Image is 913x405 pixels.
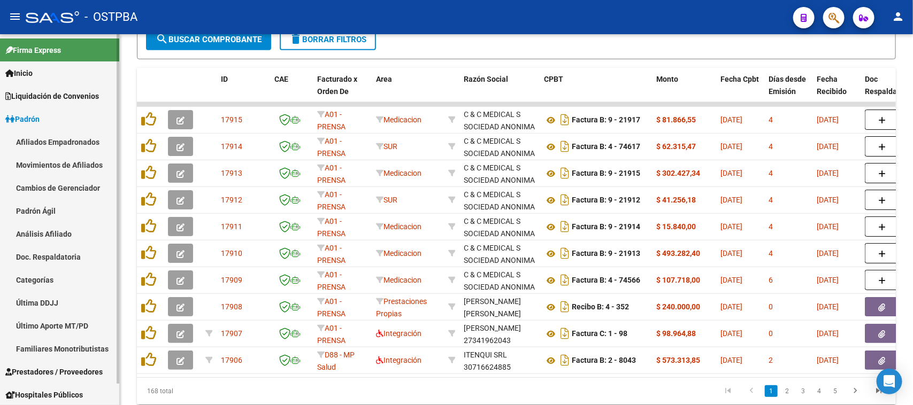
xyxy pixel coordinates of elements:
[317,351,355,371] span: D88 - MP Salud
[769,302,773,311] span: 0
[656,276,700,284] strong: $ 107.718,00
[156,33,168,45] mat-icon: search
[85,5,137,29] span: - OSTPBA
[817,276,839,284] span: [DATE]
[817,75,847,96] span: Fecha Recibido
[817,302,839,311] span: [DATE]
[464,215,535,240] div: C & C MEDICAL S SOCIEDAD ANONIMA
[779,382,795,400] li: page 2
[156,35,262,44] span: Buscar Comprobante
[813,385,826,397] a: 4
[464,75,508,83] span: Razón Social
[720,196,742,204] span: [DATE]
[558,245,572,262] i: Descargar documento
[221,142,242,151] span: 17914
[558,165,572,182] i: Descargar documento
[656,142,696,151] strong: $ 62.315,47
[572,276,640,285] strong: Factura B: 4 - 74566
[464,189,535,211] div: 30707174702
[817,249,839,258] span: [DATE]
[572,250,640,258] strong: Factura B: 9 - 21913
[656,169,700,177] strong: $ 302.427,34
[464,135,535,158] div: 30707174702
[656,356,700,364] strong: $ 573.313,85
[464,295,535,318] div: 27938701356
[572,116,640,124] strong: Factura B: 9 - 21917
[376,249,421,258] span: Medicacion
[317,297,346,318] span: A01 - PRENSA
[558,111,572,128] i: Descargar documento
[718,385,738,397] a: go to first page
[720,142,742,151] span: [DATE]
[558,218,572,235] i: Descargar documento
[146,29,271,50] button: Buscar Comprobante
[464,135,535,160] div: C & C MEDICAL S SOCIEDAD ANONIMA
[317,324,346,345] span: A01 - PRENSA
[464,295,535,332] div: [PERSON_NAME] [PERSON_NAME] [PERSON_NAME]
[656,329,696,338] strong: $ 98.964,88
[558,271,572,289] i: Descargar documento
[817,356,839,364] span: [DATE]
[464,189,535,213] div: C & C MEDICAL S SOCIEDAD ANONIMA
[827,382,843,400] li: page 5
[376,276,421,284] span: Medicacion
[558,352,572,369] i: Descargar documento
[313,68,372,115] datatable-header-cell: Facturado x Orden De
[656,75,678,83] span: Monto
[817,169,839,177] span: [DATE]
[221,75,228,83] span: ID
[656,115,696,124] strong: $ 81.866,55
[741,385,762,397] a: go to previous page
[464,108,535,133] div: C & C MEDICAL S SOCIEDAD ANONIMA
[464,349,507,361] div: ITENQUI SRL
[221,196,242,204] span: 17912
[540,68,652,115] datatable-header-cell: CPBT
[137,378,287,404] div: 168 total
[5,366,103,378] span: Prestadores / Proveedores
[720,356,742,364] span: [DATE]
[9,10,21,23] mat-icon: menu
[572,196,640,205] strong: Factura B: 9 - 21912
[716,68,764,115] datatable-header-cell: Fecha Cpbt
[376,297,427,318] span: Prestaciones Propias
[769,75,806,96] span: Días desde Emisión
[317,137,346,158] span: A01 - PRENSA
[558,325,572,342] i: Descargar documento
[289,33,302,45] mat-icon: delete
[221,276,242,284] span: 17909
[221,222,242,231] span: 17911
[464,322,521,334] div: [PERSON_NAME]
[892,10,904,23] mat-icon: person
[811,382,827,400] li: page 4
[652,68,716,115] datatable-header-cell: Monto
[464,269,535,293] div: C & C MEDICAL S SOCIEDAD ANONIMA
[289,35,366,44] span: Borrar Filtros
[317,163,346,184] span: A01 - PRENSA
[720,169,742,177] span: [DATE]
[572,143,640,151] strong: Factura B: 4 - 74617
[769,196,773,204] span: 4
[5,113,40,125] span: Padrón
[656,222,696,231] strong: $ 15.840,00
[221,169,242,177] span: 17913
[769,115,773,124] span: 4
[572,223,640,231] strong: Factura B: 9 - 21914
[656,249,700,258] strong: $ 493.282,40
[720,222,742,231] span: [DATE]
[769,142,773,151] span: 4
[376,329,421,338] span: Integración
[464,108,535,131] div: 30707174702
[769,329,773,338] span: 0
[5,90,99,102] span: Liquidación de Convenios
[558,138,572,155] i: Descargar documento
[280,29,376,50] button: Borrar Filtros
[765,385,778,397] a: 1
[5,67,33,79] span: Inicio
[869,385,889,397] a: go to last page
[317,110,346,131] span: A01 - PRENSA
[464,322,535,345] div: 27341962043
[317,75,357,96] span: Facturado x Orden De
[464,162,535,186] div: C & C MEDICAL S SOCIEDAD ANONIMA
[221,115,242,124] span: 17915
[317,217,346,238] span: A01 - PRENSA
